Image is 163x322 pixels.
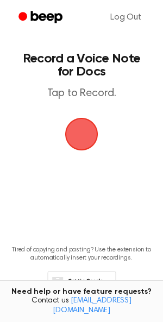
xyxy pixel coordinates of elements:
p: Tired of copying and pasting? Use the extension to automatically insert your recordings. [9,246,154,262]
p: Tap to Record. [20,87,143,100]
img: Beep Logo [65,118,98,150]
span: Contact us [7,296,156,315]
a: Beep [11,7,72,28]
a: Log Out [99,4,152,30]
a: [EMAIL_ADDRESS][DOMAIN_NAME] [53,297,131,314]
h1: Record a Voice Note for Docs [20,52,143,78]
